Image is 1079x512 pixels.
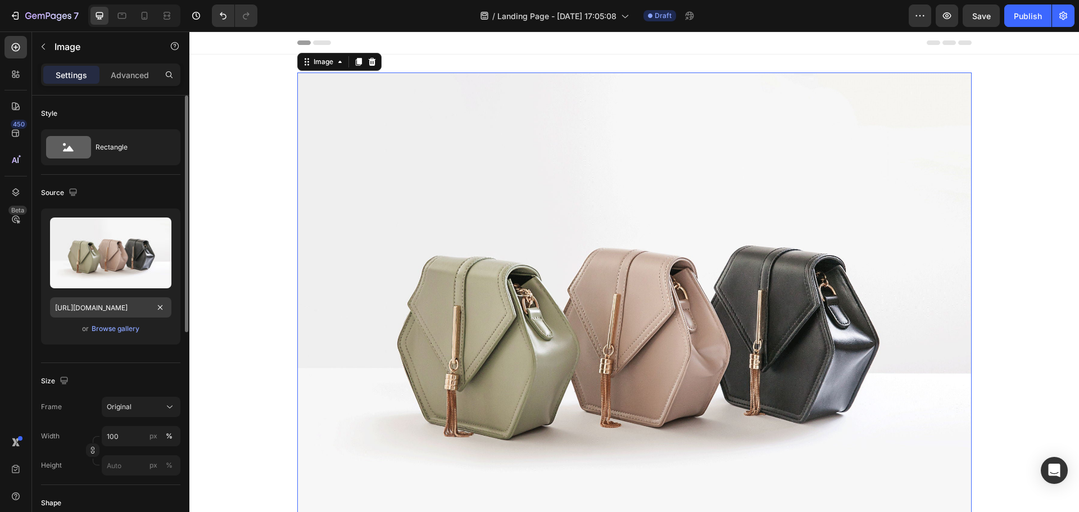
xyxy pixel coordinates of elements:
div: % [166,460,173,470]
button: Original [102,397,180,417]
button: % [147,459,160,472]
button: Save [963,4,1000,27]
div: Beta [8,206,27,215]
span: / [492,10,495,22]
button: px [162,429,176,443]
div: Undo/Redo [212,4,257,27]
p: 7 [74,9,79,22]
p: Image [55,40,150,53]
div: Image [122,25,146,35]
p: Settings [56,69,87,81]
div: px [149,431,157,441]
input: https://example.com/image.jpg [50,297,171,318]
div: 450 [11,120,27,129]
div: Open Intercom Messenger [1041,457,1068,484]
div: px [149,460,157,470]
button: % [147,429,160,443]
button: Browse gallery [91,323,140,334]
div: Source [41,185,80,201]
label: Height [41,460,62,470]
span: Draft [655,11,672,21]
div: % [166,431,173,441]
label: Frame [41,402,62,412]
input: px% [102,426,180,446]
button: px [162,459,176,472]
div: Style [41,108,57,119]
div: Browse gallery [92,324,139,334]
div: Publish [1014,10,1042,22]
iframe: Design area [189,31,1079,512]
button: Publish [1004,4,1051,27]
span: Original [107,402,132,412]
span: Landing Page - [DATE] 17:05:08 [497,10,616,22]
div: Shape [41,498,61,508]
label: Width [41,431,60,441]
div: Rectangle [96,134,164,160]
span: Save [972,11,991,21]
div: Size [41,374,71,389]
img: preview-image [50,218,171,288]
input: px% [102,455,180,475]
button: 7 [4,4,84,27]
p: Advanced [111,69,149,81]
span: or [82,322,89,336]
